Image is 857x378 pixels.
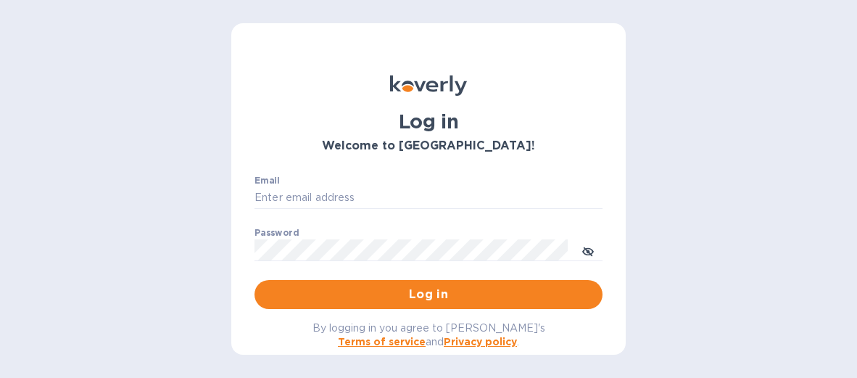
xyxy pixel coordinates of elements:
span: Log in [266,286,591,303]
img: Koverly [390,75,467,96]
button: toggle password visibility [574,236,603,265]
h1: Log in [254,110,603,133]
input: Enter email address [254,187,603,209]
button: Log in [254,280,603,309]
a: Privacy policy [444,336,517,348]
h3: Welcome to [GEOGRAPHIC_DATA]! [254,139,603,153]
span: By logging in you agree to [PERSON_NAME]'s and . [312,322,545,348]
a: Terms of service [338,336,426,348]
label: Email [254,177,280,186]
label: Password [254,229,299,238]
